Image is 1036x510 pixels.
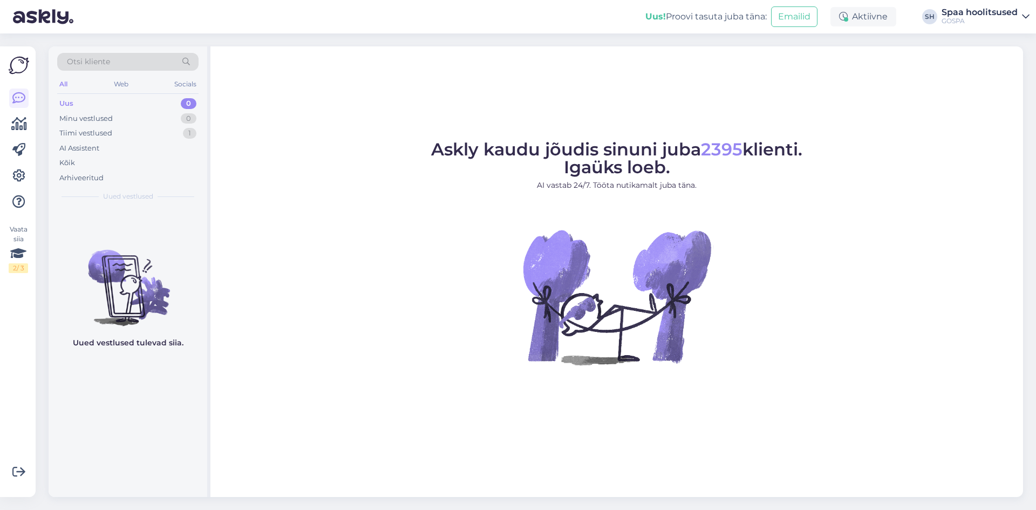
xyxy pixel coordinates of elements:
p: Uued vestlused tulevad siia. [73,337,183,349]
span: Uued vestlused [103,192,153,201]
div: 0 [181,113,196,124]
div: SH [922,9,937,24]
div: Kõik [59,158,75,168]
div: Tiimi vestlused [59,128,112,139]
p: AI vastab 24/7. Tööta nutikamalt juba täna. [431,180,802,191]
div: Web [112,77,131,91]
div: 2 / 3 [9,263,28,273]
span: Otsi kliente [67,56,110,67]
div: All [57,77,70,91]
span: 2395 [701,139,742,160]
div: Vaata siia [9,225,28,273]
div: Arhiveeritud [59,173,104,183]
img: Askly Logo [9,55,29,76]
div: AI Assistent [59,143,99,154]
div: Aktiivne [830,7,896,26]
span: Askly kaudu jõudis sinuni juba klienti. Igaüks loeb. [431,139,802,178]
div: GOSPA [942,17,1018,25]
a: Spaa hoolitsusedGOSPA [942,8,1030,25]
b: Uus! [645,11,666,22]
div: 0 [181,98,196,109]
div: Spaa hoolitsused [942,8,1018,17]
div: Uus [59,98,73,109]
div: Minu vestlused [59,113,113,124]
div: Socials [172,77,199,91]
img: No Chat active [520,200,714,394]
img: No chats [49,230,207,328]
div: 1 [183,128,196,139]
div: Proovi tasuta juba täna: [645,10,767,23]
button: Emailid [771,6,817,27]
